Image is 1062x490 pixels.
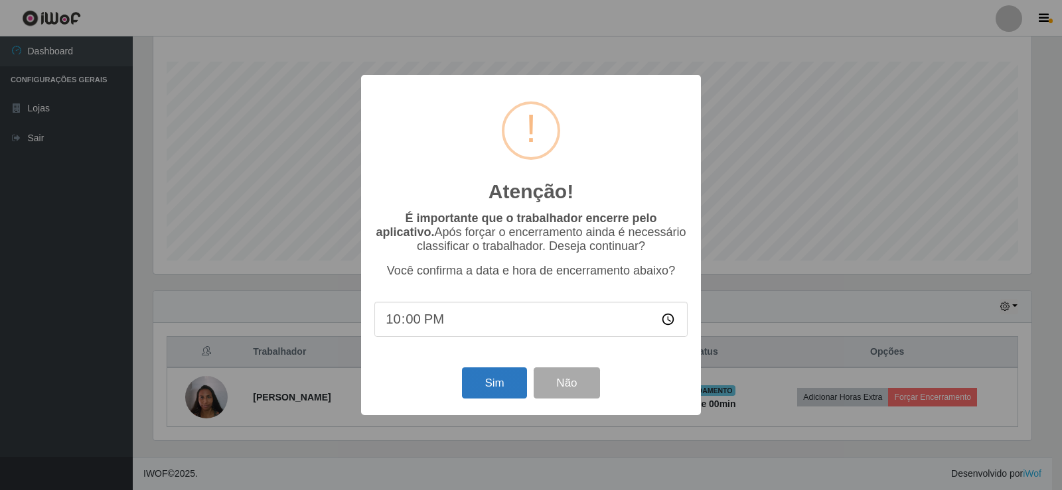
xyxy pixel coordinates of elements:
button: Sim [462,367,526,398]
p: Após forçar o encerramento ainda é necessário classificar o trabalhador. Deseja continuar? [374,212,688,253]
b: É importante que o trabalhador encerre pelo aplicativo. [376,212,656,239]
h2: Atenção! [489,180,573,204]
p: Você confirma a data e hora de encerramento abaixo? [374,264,688,278]
button: Não [534,367,599,398]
